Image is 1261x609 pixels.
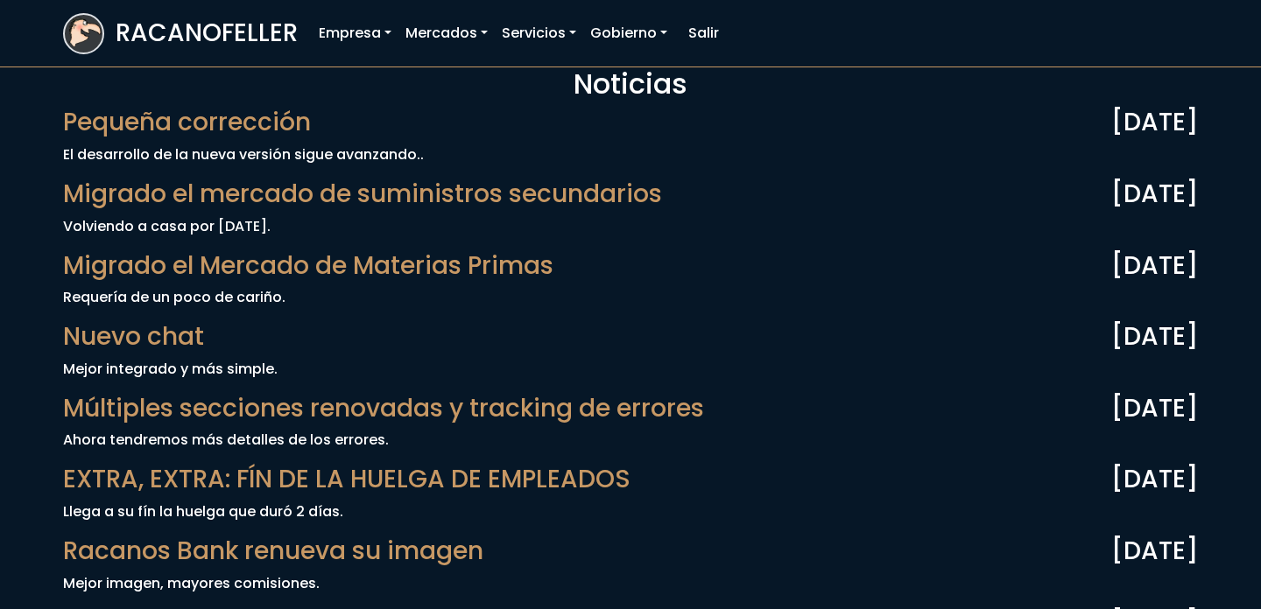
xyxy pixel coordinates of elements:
a: Pequeña corrección [DATE] El desarrollo de la nueva versión sigue avanzando.. [63,108,1198,165]
a: EXTRA, EXTRA: FÍN DE LA HUELGA DE EMPLEADOS [DATE] Llega a su fín la huelga que duró 2 días. [63,465,1198,522]
p: Mejor integrado y más simple. [63,359,1198,380]
a: Servicios [495,16,583,51]
a: Múltiples secciones renovadas y tracking de errores [DATE] Ahora tendremos más detalles de los er... [63,394,1198,451]
p: Ahora tendremos más detalles de los errores. [63,430,1198,451]
span: Migrado el Mercado de Materias Primas [63,251,553,281]
span: Pequeña corrección [63,108,311,137]
span: Migrado el mercado de suministros secundarios [63,179,662,209]
h2: Noticias [53,67,1208,101]
span: Nuevo chat [63,322,204,352]
a: Gobierno [583,16,674,51]
a: Salir [681,16,726,51]
span: [DATE] [1111,536,1198,566]
span: [DATE] [1111,251,1198,281]
span: [DATE] [1111,322,1198,352]
span: EXTRA, EXTRA: FÍN DE LA HUELGA DE EMPLEADOS [63,465,630,494]
span: Múltiples secciones renovadas y tracking de errores [63,394,704,423]
span: [DATE] [1111,179,1198,209]
span: [DATE] [1111,465,1198,494]
a: Empresa [312,16,398,51]
span: [DATE] [1111,394,1198,423]
span: Racanos Bank renueva su imagen [63,536,483,566]
p: El desarrollo de la nueva versión sigue avanzando.. [63,144,1198,165]
p: Volviendo a casa por [DATE]. [63,216,1198,237]
a: Nuevo chat [DATE] Mejor integrado y más simple. [63,322,1198,380]
p: Requería de un poco de cariño. [63,287,1198,308]
img: logoracarojo.png [65,15,102,48]
a: Migrado el mercado de suministros secundarios [DATE] Volviendo a casa por [DATE]. [63,179,1198,237]
h3: RACANOFELLER [116,18,298,48]
a: Mercados [398,16,495,51]
a: Racanos Bank renueva su imagen [DATE] Mejor imagen, mayores comisiones. [63,536,1198,594]
p: Llega a su fín la huelga que duró 2 días. [63,501,1198,522]
a: RACANOFELLER [63,9,298,59]
a: Migrado el Mercado de Materias Primas [DATE] Requería de un poco de cariño. [63,251,1198,309]
p: Mejor imagen, mayores comisiones. [63,573,1198,594]
span: [DATE] [1111,108,1198,137]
